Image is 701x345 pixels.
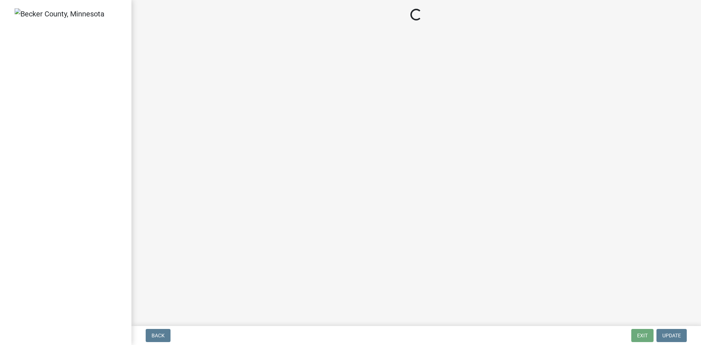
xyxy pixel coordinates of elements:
[152,333,165,338] span: Back
[656,329,687,342] button: Update
[662,333,681,338] span: Update
[146,329,171,342] button: Back
[631,329,654,342] button: Exit
[15,8,104,19] img: Becker County, Minnesota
